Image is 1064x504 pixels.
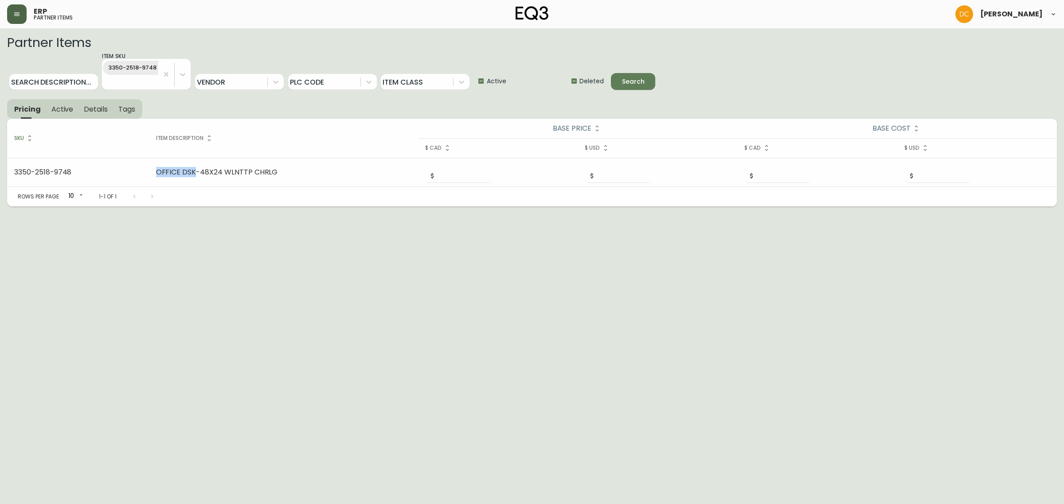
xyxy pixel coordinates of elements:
[425,144,453,152] span: $ CAD
[103,61,171,75] div: 3350-2518-9748
[744,144,772,152] span: $ CAD
[7,35,1057,50] h2: Partner Items
[34,8,47,15] span: ERP
[34,15,73,20] h5: partner items
[7,158,149,186] td: 3350-2518-9748
[955,5,973,23] img: 7eb451d6983258353faa3212700b340b
[611,73,655,90] button: Search
[553,123,591,134] h6: Base Price
[14,105,41,114] span: Pricing
[980,11,1043,18] span: [PERSON_NAME]
[99,193,117,201] p: 1-1 of 1
[18,193,60,201] p: Rows per page:
[487,77,506,86] span: Active
[51,105,74,114] span: Active
[872,123,911,134] h6: Base Cost
[84,105,108,114] span: Details
[14,134,35,142] span: SKU
[585,144,611,152] span: $ USD
[516,6,548,20] img: logo
[103,63,161,73] span: 3350-2518-9748
[872,123,922,134] span: Base Cost
[156,134,215,142] span: Item Description
[149,158,418,186] td: OFFICE DSK-48X24 WLNTTP CHRLG
[579,77,604,86] span: Deleted
[118,105,135,114] span: Tags
[553,123,603,134] span: Base Price
[904,144,931,152] span: $ USD
[622,76,645,87] div: Search
[63,189,85,204] div: 10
